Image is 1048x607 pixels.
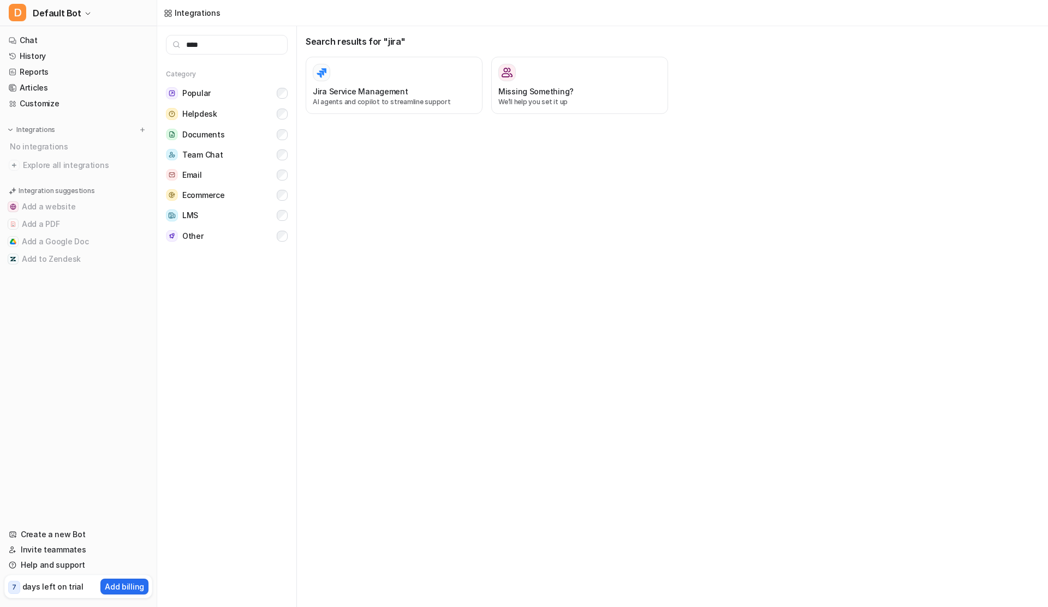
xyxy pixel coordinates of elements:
span: Helpdesk [182,109,217,119]
img: Email [166,169,178,181]
p: 7 [12,582,16,592]
p: Add billing [105,581,144,592]
h3: Search results for "jira" [306,35,1039,48]
a: History [4,49,152,64]
button: LMSLMS [166,205,288,226]
img: LMS [166,209,178,221]
button: HelpdeskHelpdesk [166,104,288,124]
h5: Category [166,70,288,79]
div: No integrations [7,137,152,155]
img: Helpdesk [166,108,178,120]
img: expand menu [7,126,14,134]
a: Invite teammates [4,542,152,557]
a: Chat [4,33,152,48]
span: Documents [182,129,224,140]
button: EcommerceEcommerce [166,185,288,205]
h3: Missing Something? [498,86,574,97]
img: Other [166,230,178,242]
img: Documents [166,129,178,140]
a: Help and support [4,557,152,573]
button: OtherOther [166,226,288,246]
a: Customize [4,96,152,111]
h3: Jira Service Management [313,86,408,97]
p: days left on trial [22,581,84,592]
img: Popular [166,87,178,99]
img: explore all integrations [9,160,20,171]
img: Add a PDF [10,221,16,227]
span: Ecommerce [182,190,224,201]
img: Add to Zendesk [10,256,16,262]
button: Add a PDFAdd a PDF [4,215,152,233]
a: Explore all integrations [4,158,152,173]
img: Team Chat [166,149,178,160]
a: Integrations [164,7,221,19]
a: Create a new Bot [4,527,152,542]
span: Default Bot [33,5,81,21]
a: Articles [4,80,152,95]
img: Ecommerce [166,189,178,201]
span: Team Chat [182,149,223,160]
span: LMS [182,210,198,221]
button: Integrations [4,124,58,135]
img: Missing Something? [502,67,513,78]
button: Add a websiteAdd a website [4,198,152,215]
button: PopularPopular [166,83,288,104]
img: menu_add.svg [139,126,146,134]
button: DocumentsDocuments [166,124,288,145]
span: Explore all integrations [23,157,148,174]
button: Team ChatTeam Chat [166,145,288,165]
p: AI agents and copilot to streamline support [313,97,475,107]
button: EmailEmail [166,165,288,185]
p: We’ll help you set it up [498,97,661,107]
span: Email [182,170,202,181]
img: Add a website [10,203,16,210]
span: Popular [182,88,211,99]
button: Add a Google DocAdd a Google Doc [4,233,152,250]
button: Missing Something?Missing Something?We’ll help you set it up [491,57,668,114]
button: Add to ZendeskAdd to Zendesk [4,250,152,268]
span: Other [182,231,204,242]
img: Add a Google Doc [10,238,16,245]
a: Reports [4,64,152,80]
span: D [9,4,26,21]
div: Integrations [175,7,221,19]
p: Integration suggestions [19,186,94,196]
button: Jira Service ManagementAI agents and copilot to streamline support [306,57,483,114]
p: Integrations [16,125,55,134]
button: Add billing [100,579,148,594]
